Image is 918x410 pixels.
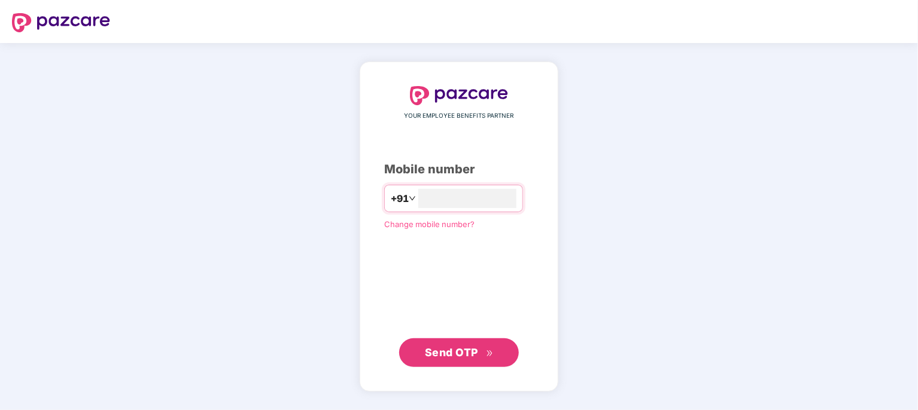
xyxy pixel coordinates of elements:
[384,160,534,179] div: Mobile number
[12,13,110,32] img: logo
[409,195,416,202] span: down
[410,86,508,105] img: logo
[486,350,494,357] span: double-right
[399,338,519,367] button: Send OTPdouble-right
[391,191,409,206] span: +91
[405,111,514,121] span: YOUR EMPLOYEE BENEFITS PARTNER
[425,346,478,359] span: Send OTP
[384,219,475,229] a: Change mobile number?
